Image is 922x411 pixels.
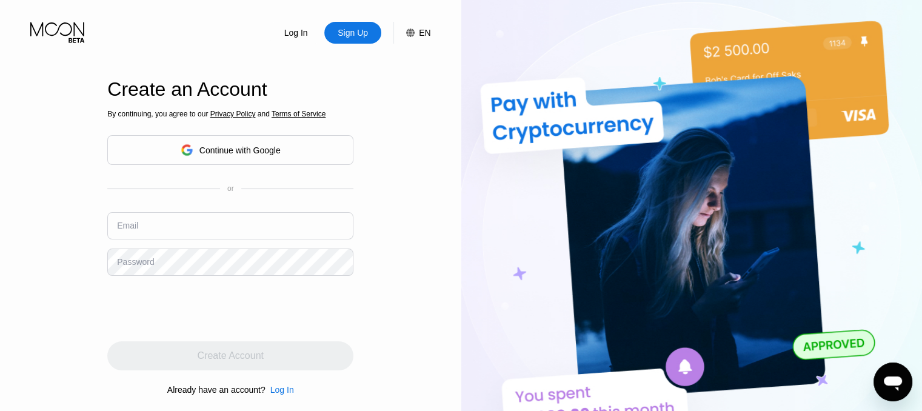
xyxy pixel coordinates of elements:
[393,22,430,44] div: EN
[117,257,154,267] div: Password
[270,385,294,395] div: Log In
[324,22,381,44] div: Sign Up
[107,78,353,101] div: Create an Account
[210,110,256,118] span: Privacy Policy
[255,110,272,118] span: and
[874,363,912,401] iframe: Button to launch messaging window
[117,221,138,230] div: Email
[336,27,369,39] div: Sign Up
[419,28,430,38] div: EN
[227,184,234,193] div: or
[266,385,294,395] div: Log In
[107,135,353,165] div: Continue with Google
[107,110,353,118] div: By continuing, you agree to our
[167,385,266,395] div: Already have an account?
[267,22,324,44] div: Log In
[107,285,292,332] iframe: reCAPTCHA
[272,110,326,118] span: Terms of Service
[283,27,309,39] div: Log In
[199,145,281,155] div: Continue with Google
